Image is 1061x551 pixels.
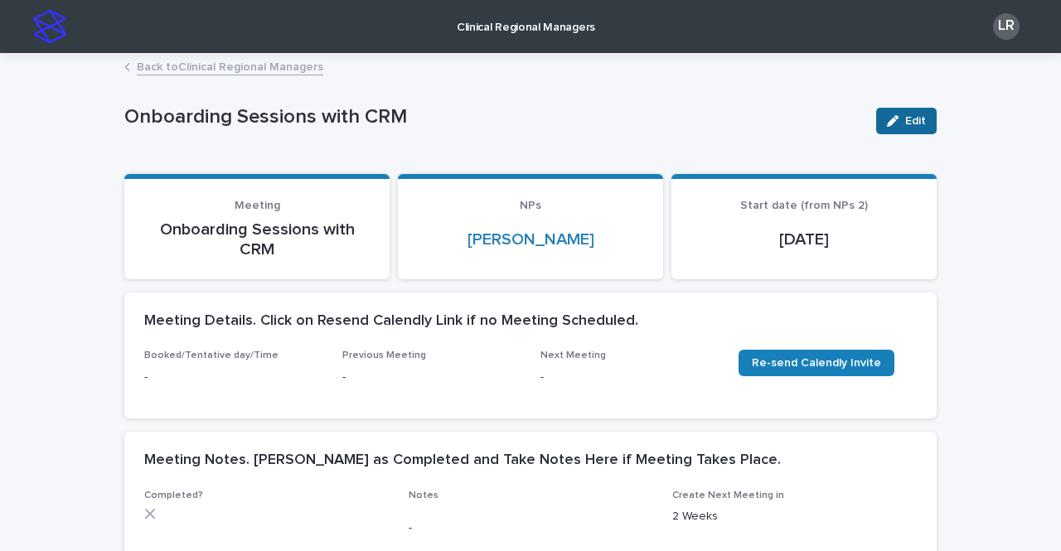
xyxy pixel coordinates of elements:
[739,350,894,376] a: Re-send Calendly Invite
[993,13,1020,40] div: LR
[540,350,606,360] span: Next Meeting
[342,369,521,386] p: -
[137,56,323,75] a: Back toClinical Regional Managers
[672,491,784,500] span: Create Next Meeting in
[520,200,541,211] span: NPs
[468,230,594,249] a: [PERSON_NAME]
[144,369,322,386] p: -
[540,369,719,386] p: -
[33,10,66,43] img: stacker-logo-s-only.png
[124,105,863,129] p: Onboarding Sessions with CRM
[409,520,653,537] p: -
[144,220,370,259] p: Onboarding Sessions with CRM
[144,491,203,500] span: Completed?
[740,200,868,211] span: Start date (from NPs 2)
[144,350,279,360] span: Booked/Tentative day/Time
[144,452,781,470] h2: Meeting Notes. [PERSON_NAME] as Completed and Take Notes Here if Meeting Takes Place.
[691,230,917,249] p: [DATE]
[235,200,280,211] span: Meeting
[876,108,937,134] button: Edit
[342,350,426,360] span: Previous Meeting
[752,357,881,369] span: Re-send Calendly Invite
[144,312,638,331] h2: Meeting Details. Click on Resend Calendly Link if no Meeting Scheduled.
[905,115,926,127] span: Edit
[672,508,917,525] p: 2 Weeks
[409,491,438,500] span: Notes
